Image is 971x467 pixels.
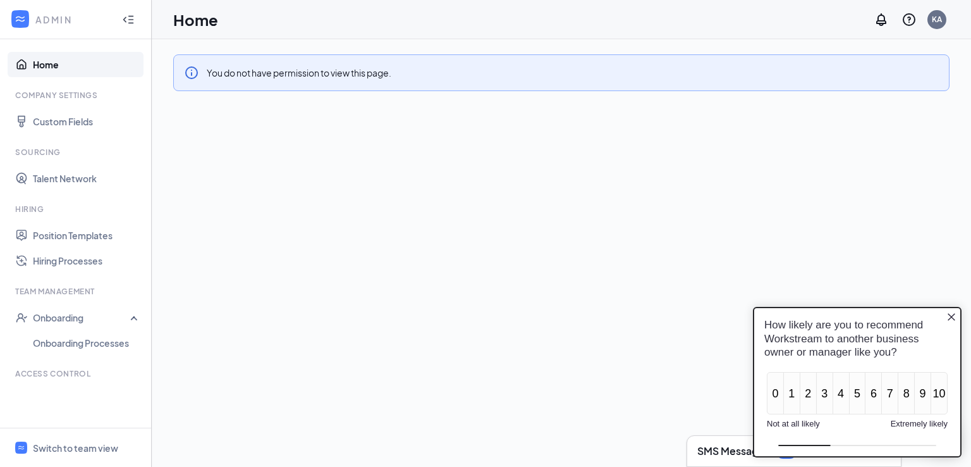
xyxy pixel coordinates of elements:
[122,13,135,26] svg: Collapse
[15,368,138,379] div: Access control
[15,90,138,101] div: Company Settings
[15,147,138,158] div: Sourcing
[184,65,199,80] svg: Info
[901,12,917,27] svg: QuestionInfo
[697,444,769,458] h3: SMS Messages
[874,12,889,27] svg: Notifications
[33,223,141,248] a: Position Templates
[15,311,28,324] svg: UserCheck
[33,166,141,191] a: Talent Network
[743,297,971,467] iframe: Sprig User Feedback Dialog
[33,311,130,324] div: Onboarding
[207,65,391,79] div: You do not have permission to view this page.
[932,14,942,25] div: KA
[33,109,141,134] a: Custom Fields
[33,52,141,77] a: Home
[15,204,138,215] div: Hiring
[33,442,118,454] div: Switch to team view
[35,13,111,26] div: ADMIN
[14,13,27,25] svg: WorkstreamLogo
[15,286,138,297] div: Team Management
[33,248,141,273] a: Hiring Processes
[17,444,25,452] svg: WorkstreamLogo
[33,330,141,356] a: Onboarding Processes
[173,9,218,30] h1: Home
